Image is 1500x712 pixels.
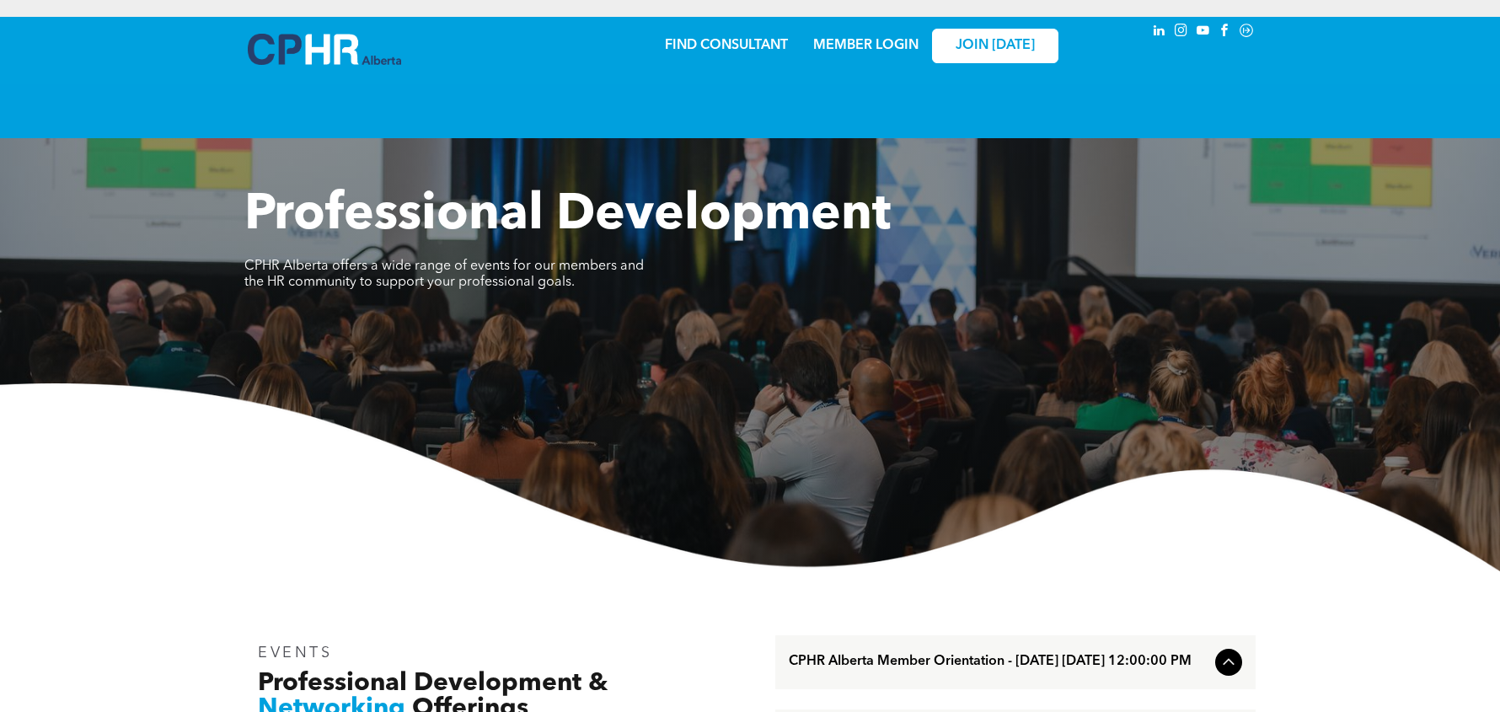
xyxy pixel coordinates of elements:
span: CPHR Alberta Member Orientation - [DATE] [DATE] 12:00:00 PM [789,654,1208,670]
a: JOIN [DATE] [932,29,1058,63]
a: youtube [1193,21,1212,44]
span: Professional Development & [258,671,608,696]
a: linkedin [1149,21,1168,44]
span: EVENTS [258,645,333,661]
a: Social network [1237,21,1256,44]
span: JOIN [DATE] [956,38,1035,54]
span: Professional Development [244,190,891,241]
a: FIND CONSULTANT [665,39,788,52]
img: A blue and white logo for cp alberta [248,34,401,65]
a: MEMBER LOGIN [813,39,919,52]
span: CPHR Alberta offers a wide range of events for our members and the HR community to support your p... [244,260,644,289]
a: instagram [1171,21,1190,44]
a: facebook [1215,21,1234,44]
